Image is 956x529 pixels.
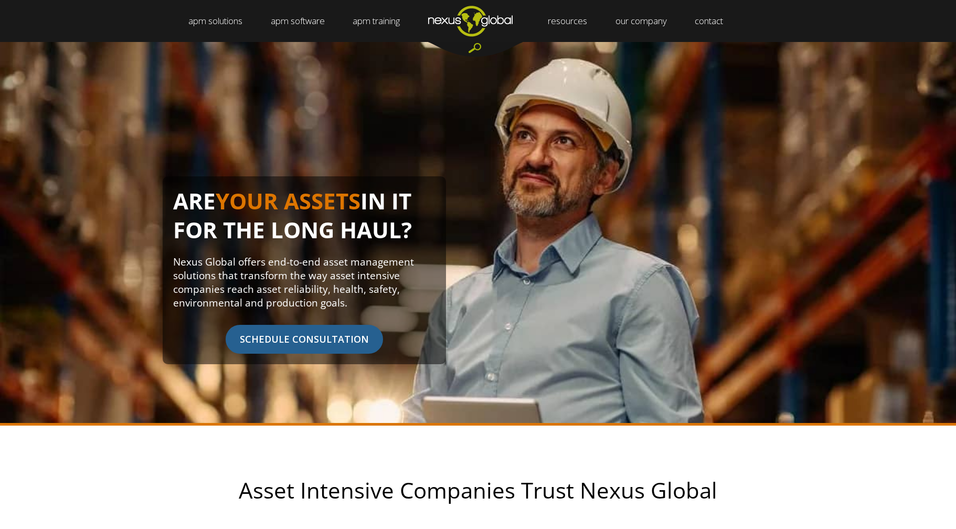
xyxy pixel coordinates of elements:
[173,187,435,255] h1: ARE IN IT FOR THE LONG HAUL?
[137,478,819,502] h2: Asset Intensive Companies Trust Nexus Global
[226,325,383,354] span: SCHEDULE CONSULTATION
[173,255,435,310] p: Nexus Global offers end-to-end asset management solutions that transform the way asset intensive ...
[216,186,360,216] span: YOUR ASSETS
